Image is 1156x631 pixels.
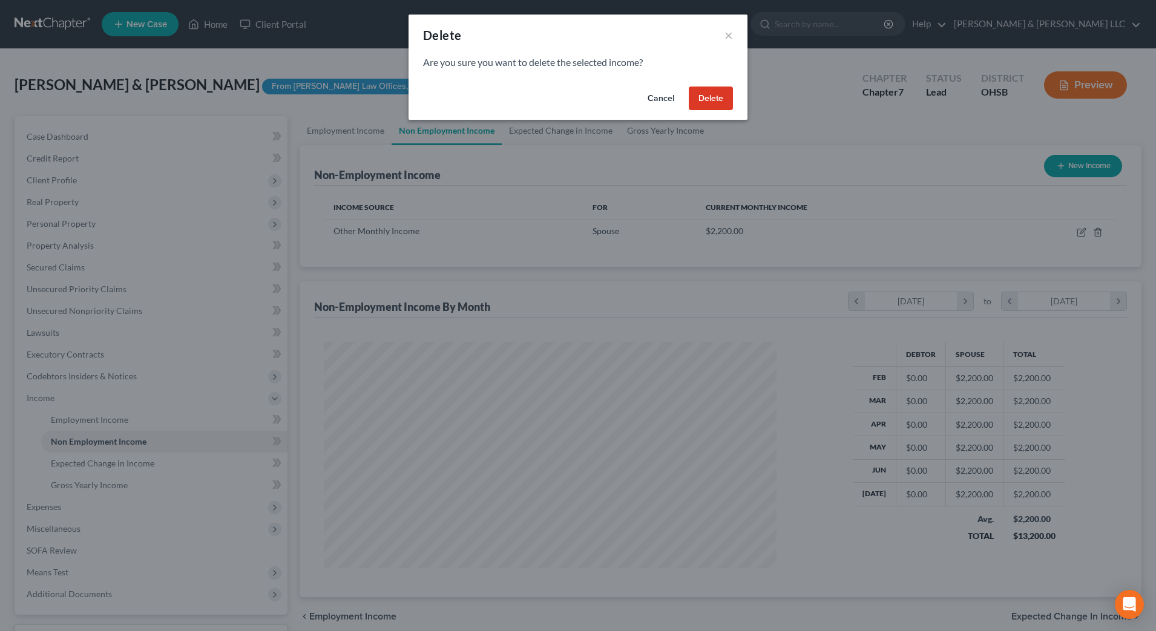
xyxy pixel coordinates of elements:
div: Delete [423,27,461,44]
div: Open Intercom Messenger [1115,590,1144,619]
p: Are you sure you want to delete the selected income? [423,56,733,70]
button: × [724,28,733,42]
button: Cancel [638,87,684,111]
button: Delete [689,87,733,111]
